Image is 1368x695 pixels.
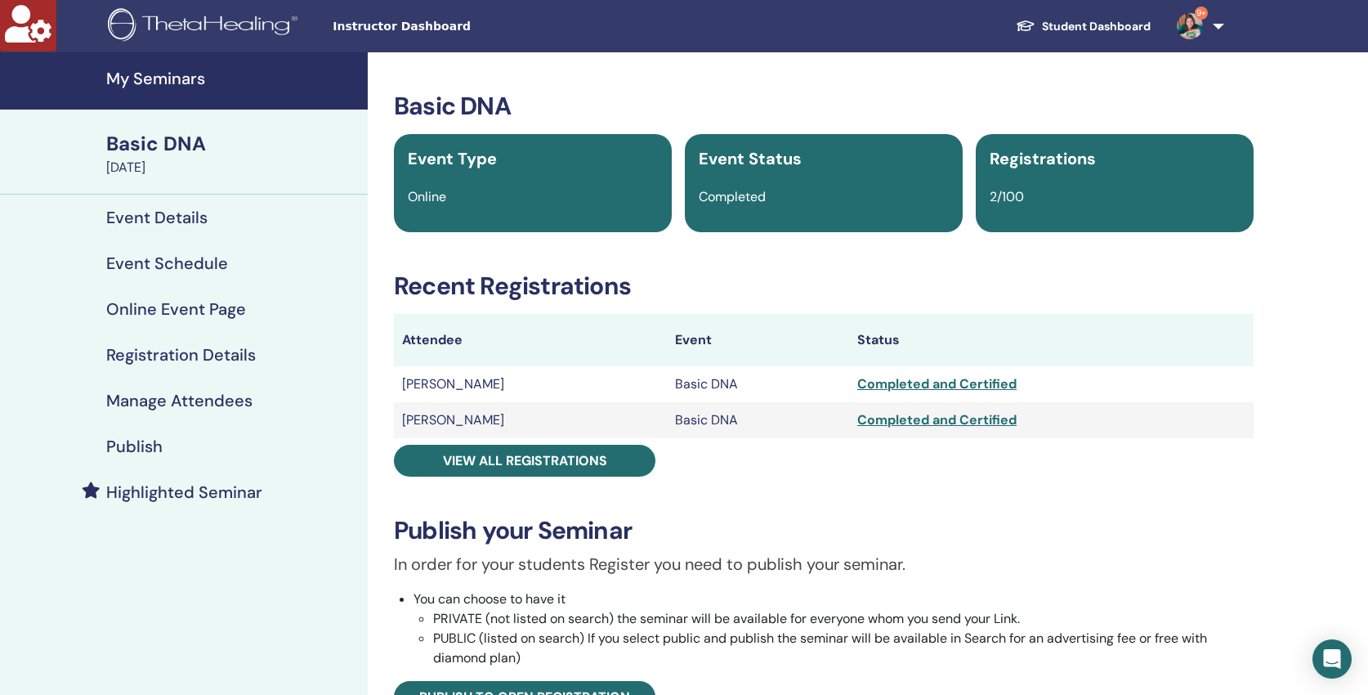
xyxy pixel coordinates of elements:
span: Online [408,188,446,205]
li: You can choose to have it [414,590,1254,668]
a: Student Dashboard [1003,11,1164,42]
h3: Publish your Seminar [394,516,1254,545]
h4: Event Schedule [106,253,228,273]
img: default.jpg [1177,13,1203,39]
h4: Publish [106,437,163,456]
td: Basic DNA [667,366,849,402]
th: Attendee [394,314,667,366]
td: Basic DNA [667,402,849,438]
span: 9+ [1195,7,1208,20]
h4: My Seminars [106,69,358,88]
h4: Manage Attendees [106,391,253,410]
img: logo.png [108,8,303,45]
div: Open Intercom Messenger [1312,639,1352,679]
li: PRIVATE (not listed on search) the seminar will be available for everyone whom you send your Link. [433,609,1254,629]
p: In order for your students Register you need to publish your seminar. [394,552,1254,576]
span: Event Status [699,148,802,169]
div: Completed and Certified [857,374,1245,394]
h4: Registration Details [106,345,256,365]
span: View all registrations [443,452,607,469]
div: Completed and Certified [857,410,1245,430]
span: Instructor Dashboard [333,18,578,35]
h4: Event Details [106,208,208,227]
span: Event Type [408,148,497,169]
img: graduation-cap-white.svg [1016,19,1035,33]
h4: Online Event Page [106,299,246,319]
span: Completed [699,188,766,205]
span: Registrations [990,148,1096,169]
h3: Recent Registrations [394,271,1254,301]
span: 2/100 [990,188,1024,205]
h4: Highlighted Seminar [106,482,262,502]
td: [PERSON_NAME] [394,402,667,438]
th: Status [849,314,1254,366]
li: PUBLIC (listed on search) If you select public and publish the seminar will be available in Searc... [433,629,1254,668]
div: [DATE] [106,158,358,177]
h3: Basic DNA [394,92,1254,121]
a: View all registrations [394,445,655,477]
th: Event [667,314,849,366]
a: Basic DNA[DATE] [96,130,368,177]
div: Basic DNA [106,130,358,158]
td: [PERSON_NAME] [394,366,667,402]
